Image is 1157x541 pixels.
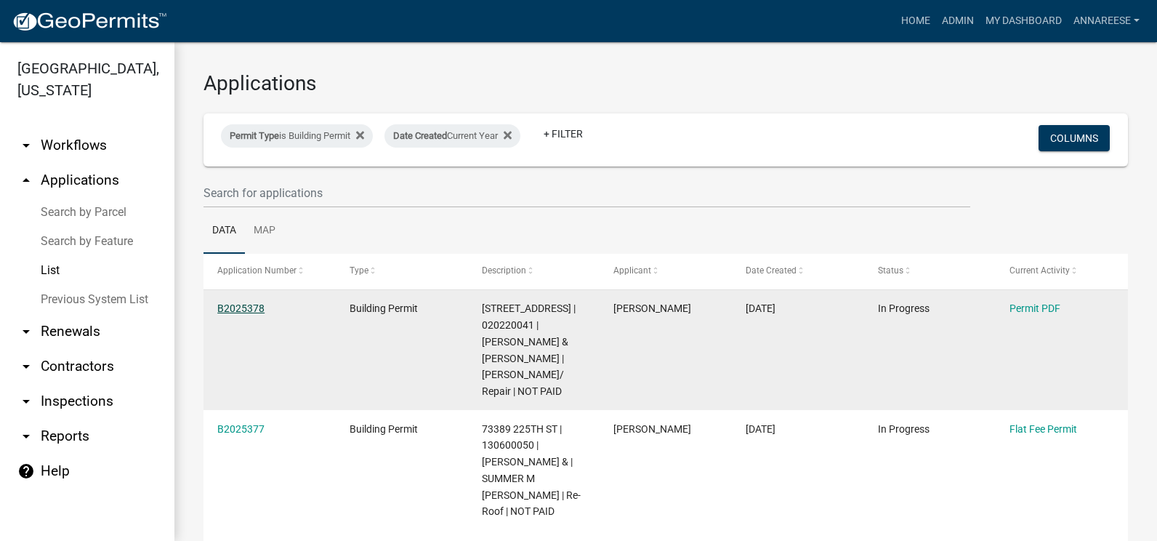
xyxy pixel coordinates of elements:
[1009,423,1077,435] a: Flat Fee Permit
[350,423,418,435] span: Building Permit
[1009,302,1060,314] a: Permit PDF
[230,130,279,141] span: Permit Type
[17,323,35,340] i: arrow_drop_down
[482,302,576,397] span: 12360 820TH AVE | 020220041 | JACOBSON,PHILLIP & PATRICIA TR | Alter/ Repair | NOT PAID
[746,302,775,314] span: 10/08/2025
[393,130,447,141] span: Date Created
[336,254,468,289] datatable-header-cell: Type
[613,302,691,314] span: Phil Jacobson
[878,302,930,314] span: In Progress
[203,71,1128,96] h3: Applications
[17,428,35,445] i: arrow_drop_down
[203,178,970,208] input: Search for applications
[878,423,930,435] span: In Progress
[17,137,35,154] i: arrow_drop_down
[1039,125,1110,151] button: Columns
[384,124,520,148] div: Current Year
[217,265,297,276] span: Application Number
[482,423,581,518] span: 73389 225TH ST | 130600050 | MADORE,PAUL RICHARD & | SUMMER M SWENSRUD | Re-Roof | NOT PAID
[17,358,35,375] i: arrow_drop_down
[878,265,903,276] span: Status
[203,208,245,255] a: Data
[613,265,651,276] span: Applicant
[482,265,526,276] span: Description
[203,254,336,289] datatable-header-cell: Application Number
[996,254,1128,289] datatable-header-cell: Current Activity
[746,423,775,435] span: 10/08/2025
[350,265,368,276] span: Type
[217,423,265,435] a: B2025377
[221,124,373,148] div: is Building Permit
[600,254,732,289] datatable-header-cell: Applicant
[746,265,797,276] span: Date Created
[732,254,864,289] datatable-header-cell: Date Created
[1009,265,1070,276] span: Current Activity
[532,121,594,147] a: + Filter
[17,393,35,410] i: arrow_drop_down
[895,7,936,35] a: Home
[613,423,691,435] span: Gina Gullickson
[980,7,1068,35] a: My Dashboard
[350,302,418,314] span: Building Permit
[1068,7,1145,35] a: annareese
[17,462,35,480] i: help
[467,254,600,289] datatable-header-cell: Description
[217,302,265,314] a: B2025378
[936,7,980,35] a: Admin
[245,208,284,255] a: Map
[17,172,35,189] i: arrow_drop_up
[864,254,996,289] datatable-header-cell: Status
